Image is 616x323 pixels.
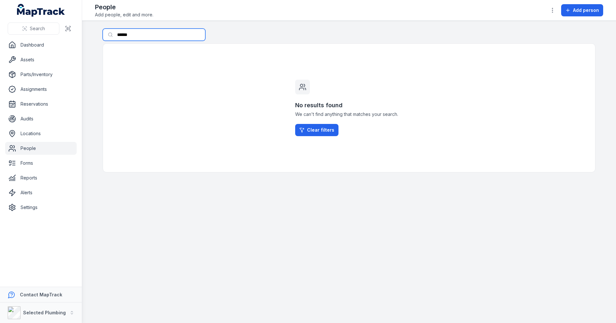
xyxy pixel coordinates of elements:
a: Reports [5,171,77,184]
a: Settings [5,201,77,214]
span: Search [30,25,45,32]
h2: People [95,3,153,12]
strong: Contact MapTrack [20,292,62,297]
span: Add person [573,7,599,13]
a: Clear filters [295,124,338,136]
a: Parts/Inventory [5,68,77,81]
a: Audits [5,112,77,125]
a: Forms [5,157,77,170]
button: Add person [561,4,603,16]
a: Dashboard [5,39,77,51]
h3: No results found [295,101,403,110]
span: Add people, edit and more. [95,12,153,18]
strong: Selected Plumbing [23,310,66,315]
a: MapTrack [17,4,65,17]
a: Alerts [5,186,77,199]
a: People [5,142,77,155]
button: Search [8,22,59,35]
a: Assets [5,53,77,66]
a: Locations [5,127,77,140]
a: Reservations [5,98,77,110]
a: Assignments [5,83,77,96]
span: We can't find anything that matches your search. [295,111,403,118]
